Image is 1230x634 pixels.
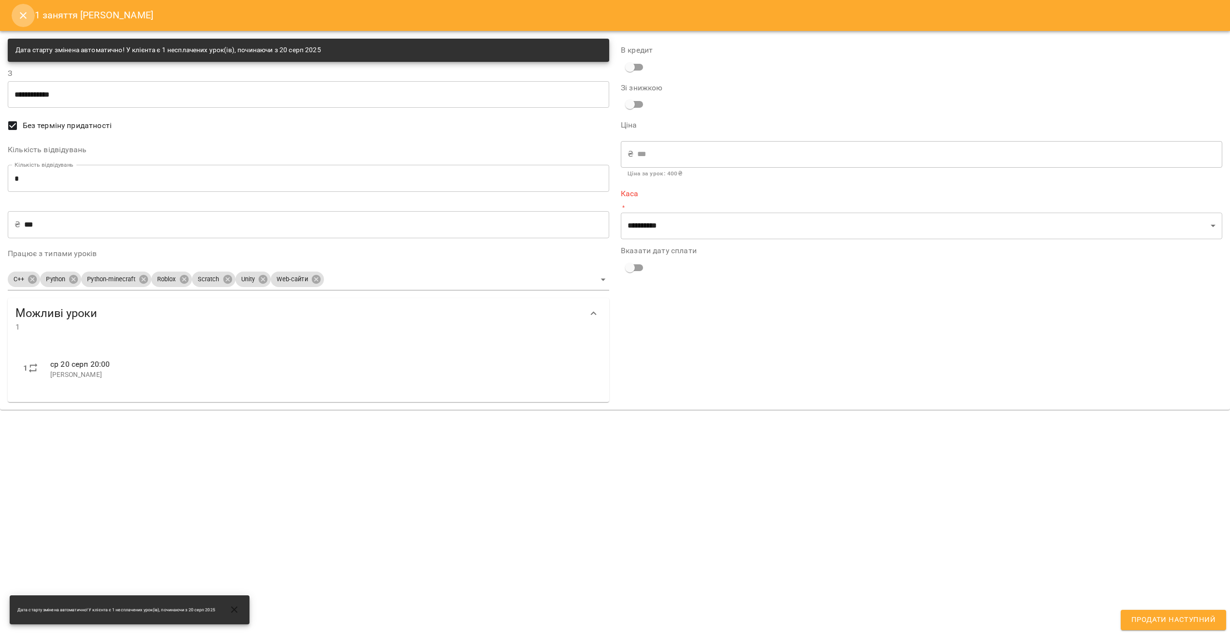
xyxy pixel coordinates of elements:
div: C++ [8,272,40,287]
label: 1 [23,362,28,374]
div: Python-minecraft [81,272,151,287]
label: Кількість відвідувань [8,146,609,154]
label: Зі знижкою [621,84,821,92]
p: ₴ [628,148,633,160]
label: Працює з типами уроків [8,250,609,258]
button: Продати наступний [1121,610,1226,630]
div: Web-сайти [271,272,323,287]
span: Unity [235,275,261,284]
span: Scratch [192,275,225,284]
span: Roblox [151,275,182,284]
button: Close [12,4,35,27]
div: Дата старту змінена автоматично! У клієнта є 1 несплачених урок(ів), починаючи з 20 серп 2025 [15,42,321,59]
label: З [8,70,609,77]
span: 1 [15,321,582,333]
p: ₴ [15,219,20,231]
span: Web-сайти [271,275,313,284]
label: В кредит [621,46,1222,54]
h6: 1 заняття [PERSON_NAME] [35,8,153,23]
div: Scratch [192,272,235,287]
span: Python [40,275,71,284]
span: Дата старту змінена автоматично! У клієнта є 1 несплачених урок(ів), починаючи з 20 серп 2025 [17,607,215,613]
button: Show more [582,302,605,325]
span: Можливі уроки [15,306,582,321]
span: Без терміну придатності [23,120,112,131]
div: Roblox [151,272,192,287]
p: [PERSON_NAME] [50,370,594,380]
label: Вказати дату сплати [621,247,1222,255]
b: Ціна за урок : 400 ₴ [628,170,682,177]
div: Unity [235,272,271,287]
label: Каса [621,190,1222,198]
div: C++PythonPython-minecraftRobloxScratchUnityWeb-сайти [8,269,609,290]
label: Ціна [621,121,1222,129]
span: Продати наступний [1131,614,1215,626]
span: C++ [8,275,30,284]
span: Python-minecraft [81,275,141,284]
div: Python [40,272,81,287]
span: ср 20 серп 20:00 [50,360,110,369]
